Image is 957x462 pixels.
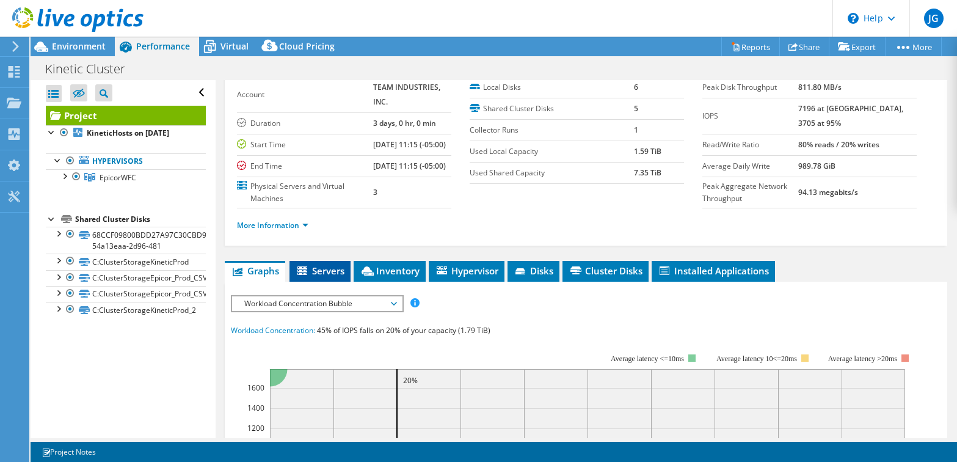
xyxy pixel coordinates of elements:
[435,265,498,277] span: Hypervisor
[798,187,858,197] b: 94.13 megabits/s
[87,128,169,138] b: KineticHosts on [DATE]
[279,40,335,52] span: Cloud Pricing
[885,37,942,56] a: More
[237,89,373,101] label: Account
[46,153,206,169] a: Hypervisors
[231,325,315,335] span: Workload Concentration:
[611,354,684,363] tspan: Average latency <=10ms
[470,167,634,179] label: Used Shared Capacity
[798,161,835,171] b: 989.78 GiB
[403,375,418,386] text: 20%
[634,167,661,178] b: 7.35 TiB
[716,354,797,363] tspan: Average latency 10<=20ms
[360,265,420,277] span: Inventory
[238,296,395,311] span: Workload Concentration Bubble
[247,383,264,393] text: 1600
[634,82,638,92] b: 6
[100,172,136,183] span: EpicorWFC
[798,82,842,92] b: 811.80 MB/s
[721,37,780,56] a: Reports
[247,403,264,413] text: 1400
[237,139,373,151] label: Start Time
[798,103,903,128] b: 7196 at [GEOGRAPHIC_DATA], 3705 at 95%
[702,139,798,151] label: Read/Write Ratio
[514,265,553,277] span: Disks
[46,302,206,318] a: C:ClusterStorageKineticProd_2
[373,139,446,150] b: [DATE] 11:15 (-05:00)
[702,81,798,94] label: Peak Disk Throughput
[658,265,769,277] span: Installed Applications
[798,139,879,150] b: 80% reads / 20% writes
[317,325,490,335] span: 45% of IOPS falls on 20% of your capacity (1.79 TiB)
[46,106,206,125] a: Project
[702,180,798,205] label: Peak Aggregate Network Throughput
[373,161,446,171] b: [DATE] 11:15 (-05:00)
[247,423,264,433] text: 1200
[46,270,206,286] a: C:ClusterStorageEpicor_Prod_CSV
[46,227,206,254] a: 68CCF09800BDD27A97C30CBD92E60685-54a13eaa-2d96-481
[136,40,190,52] span: Performance
[828,354,897,363] text: Average latency >20ms
[373,118,436,128] b: 3 days, 0 hr, 0 min
[220,40,249,52] span: Virtual
[373,82,440,107] b: TEAM INDUSTRIES, INC.
[237,180,373,205] label: Physical Servers and Virtual Machines
[470,81,634,94] label: Local Disks
[237,117,373,130] label: Duration
[470,103,634,115] label: Shared Cluster Disks
[231,265,279,277] span: Graphs
[46,169,206,185] a: EpicorWFC
[569,265,642,277] span: Cluster Disks
[296,265,344,277] span: Servers
[779,37,829,56] a: Share
[634,103,638,114] b: 5
[237,220,308,230] a: More Information
[46,254,206,269] a: C:ClusterStorageKineticProd
[634,146,661,156] b: 1.59 TiB
[237,160,373,172] label: End Time
[924,9,944,28] span: JG
[46,125,206,141] a: KineticHosts on [DATE]
[470,124,634,136] label: Collector Runs
[46,286,206,302] a: C:ClusterStorageEpicor_Prod_CSV_3
[702,160,798,172] label: Average Daily Write
[702,110,798,122] label: IOPS
[33,444,104,460] a: Project Notes
[75,212,206,227] div: Shared Cluster Disks
[40,62,144,76] h1: Kinetic Cluster
[52,40,106,52] span: Environment
[373,187,377,197] b: 3
[829,37,886,56] a: Export
[470,145,634,158] label: Used Local Capacity
[848,13,859,24] svg: \n
[634,125,638,135] b: 1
